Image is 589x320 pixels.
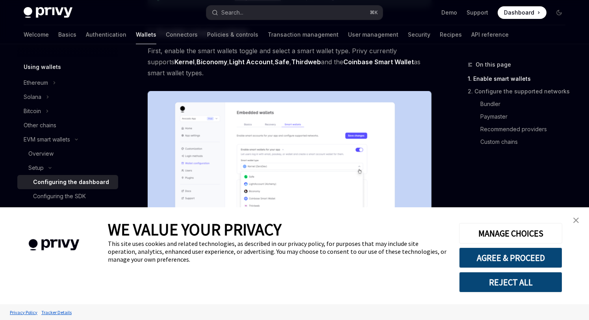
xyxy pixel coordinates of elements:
[24,7,72,18] img: dark logo
[504,9,534,17] span: Dashboard
[441,9,457,17] a: Demo
[17,76,118,90] button: Ethereum
[343,58,414,66] a: Coinbase Smart Wallet
[348,25,398,44] a: User management
[468,85,572,98] a: 2. Configure the supported networks
[24,92,41,102] div: Solana
[28,149,54,158] div: Overview
[468,123,572,136] a: Recommended providers
[148,45,432,78] span: First, enable the smart wallets toggle and select a smart wallet type. Privy currently supports ,...
[196,58,227,66] a: Biconomy
[17,189,118,203] a: Configuring the SDK
[459,247,562,268] button: AGREE & PROCEED
[8,305,39,319] a: Privacy Policy
[206,6,383,20] button: Search...⌘K
[17,203,118,218] a: Usage
[468,73,572,85] a: 1. Enable smart wallets
[17,118,118,132] a: Other chains
[17,90,118,104] button: Solana
[207,25,258,44] a: Policies & controls
[58,25,76,44] a: Basics
[229,58,273,66] a: Light Account
[33,177,109,187] div: Configuring the dashboard
[108,240,447,263] div: This site uses cookies and related technologies, as described in our privacy policy, for purposes...
[459,272,562,292] button: REJECT ALL
[12,228,96,262] img: company logo
[468,110,572,123] a: Paymaster
[148,91,432,278] img: Sample enable smart wallets
[459,223,562,244] button: MANAGE CHOICES
[498,6,546,19] a: Dashboard
[553,6,565,19] button: Toggle dark mode
[24,78,48,87] div: Ethereum
[467,9,488,17] a: Support
[275,58,289,66] a: Safe
[136,25,156,44] a: Wallets
[370,9,378,16] span: ⌘ K
[24,106,41,116] div: Bitcoin
[17,104,118,118] button: Bitcoin
[568,212,584,228] a: close banner
[291,58,321,66] a: Thirdweb
[33,192,86,201] div: Configuring the SDK
[471,25,509,44] a: API reference
[17,161,118,175] button: Setup
[24,121,56,130] div: Other chains
[17,132,118,147] button: EVM smart wallets
[39,305,74,319] a: Tracker Details
[268,25,339,44] a: Transaction management
[17,147,118,161] a: Overview
[468,98,572,110] a: Bundler
[573,218,579,223] img: close banner
[166,25,198,44] a: Connectors
[476,60,511,69] span: On this page
[221,8,243,17] div: Search...
[108,219,282,240] span: WE VALUE YOUR PRIVACY
[86,25,126,44] a: Authentication
[468,136,572,148] a: Custom chains
[24,25,49,44] a: Welcome
[24,135,70,144] div: EVM smart wallets
[174,58,194,66] a: Kernel
[17,175,118,189] a: Configuring the dashboard
[24,62,61,72] h5: Using wallets
[28,206,45,215] div: Usage
[440,25,462,44] a: Recipes
[28,163,44,173] div: Setup
[408,25,430,44] a: Security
